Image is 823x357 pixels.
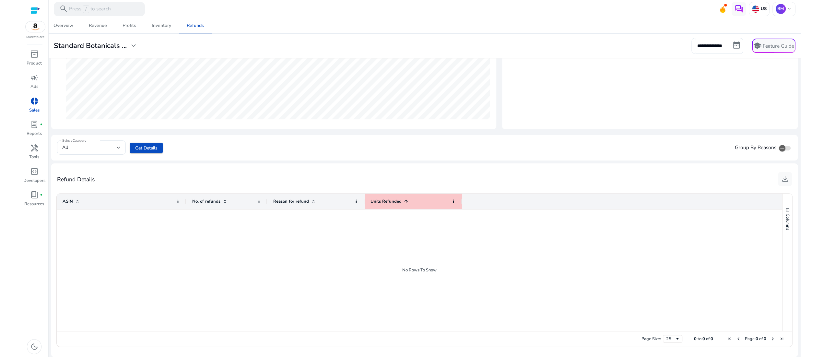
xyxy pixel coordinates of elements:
p: Feature Guide [763,42,794,50]
span: 0 [694,336,697,342]
span: download [781,175,789,183]
span: Group By Reasons [735,144,776,151]
p: Tools [29,154,39,161]
div: Page Size [663,335,682,343]
div: Last Page [779,336,784,341]
div: 25 [666,336,675,342]
span: fiber_manual_record [40,194,43,196]
span: ASIN [63,198,73,204]
span: dark_mode [30,342,39,351]
button: schoolFeature Guide [752,39,795,53]
span: to [698,336,701,342]
p: Product [27,60,42,67]
span: 0 [702,336,705,342]
span: donut_small [30,97,39,105]
button: download [778,172,792,186]
span: lab_profile [30,120,39,129]
p: BM [776,4,786,14]
a: campaignAds [23,72,46,95]
div: Inventory [152,23,171,28]
span: inventory_2 [30,50,39,58]
p: Marketplace [26,35,44,40]
span: Columns [785,214,791,230]
div: Next Page [770,336,775,341]
p: Resources [24,201,44,208]
div: First Page [727,336,732,341]
span: school [753,42,761,50]
h3: Standard Botanicals ... [54,42,127,50]
h4: Refund Details [57,176,95,183]
div: Revenue [89,23,107,28]
span: Reason for refund [273,198,309,204]
p: Sales [29,107,40,114]
span: fiber_manual_record [40,123,43,126]
h4: No data to show [629,53,671,60]
div: Profits [123,23,136,28]
span: book_4 [30,191,39,199]
span: No. of refunds [192,198,220,204]
div: Previous Page [736,336,741,341]
a: lab_profilefiber_manual_recordReports [23,119,46,142]
span: search [59,5,68,13]
span: 0 [764,336,766,342]
p: Developers [23,178,45,184]
span: campaign [30,74,39,82]
a: code_blocksDevelopers [23,166,46,189]
span: All [62,144,68,150]
p: Reports [27,131,42,137]
mat-label: Select Category [62,138,86,143]
a: handymanTools [23,142,46,166]
p: Press to search [69,5,111,13]
span: / [83,5,89,13]
p: US [759,6,766,12]
img: us.svg [752,6,759,13]
span: 0 [756,336,758,342]
a: inventory_2Product [23,49,46,72]
div: Overview [53,23,73,28]
span: expand_more [129,42,138,50]
span: of [706,336,710,342]
button: Get Details [130,143,163,153]
a: book_4fiber_manual_recordResources [23,189,46,213]
span: Units Refunded [370,198,402,204]
span: code_blocks [30,167,39,176]
div: Page Size: [641,336,661,342]
p: Ads [30,84,38,90]
div: Refunds [187,23,204,28]
span: Get Details [135,145,158,151]
span: Page [745,336,755,342]
span: keyboard_arrow_down [786,6,792,12]
img: amazon.svg [26,21,45,32]
span: of [759,336,763,342]
a: donut_smallSales [23,96,46,119]
span: handyman [30,144,39,152]
span: 0 [711,336,713,342]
